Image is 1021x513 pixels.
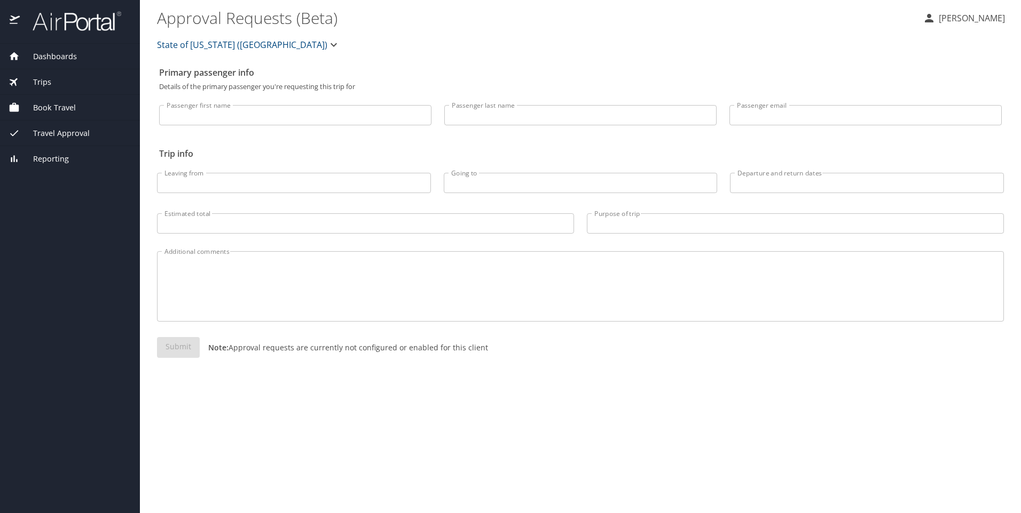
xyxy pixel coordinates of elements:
[936,12,1005,25] p: [PERSON_NAME]
[157,37,327,52] span: State of [US_STATE] ([GEOGRAPHIC_DATA])
[20,102,76,114] span: Book Travel
[918,9,1009,28] button: [PERSON_NAME]
[157,1,914,34] h1: Approval Requests (Beta)
[20,76,51,88] span: Trips
[159,83,1002,90] p: Details of the primary passenger you're requesting this trip for
[10,11,21,31] img: icon-airportal.png
[20,127,90,139] span: Travel Approval
[200,342,488,353] p: Approval requests are currently not configured or enabled for this client
[159,64,1002,81] h2: Primary passenger info
[20,51,77,62] span: Dashboards
[21,11,121,31] img: airportal-logo.png
[153,34,344,55] button: State of [US_STATE] ([GEOGRAPHIC_DATA])
[208,342,229,352] strong: Note:
[159,145,1002,162] h2: Trip info
[20,153,69,165] span: Reporting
